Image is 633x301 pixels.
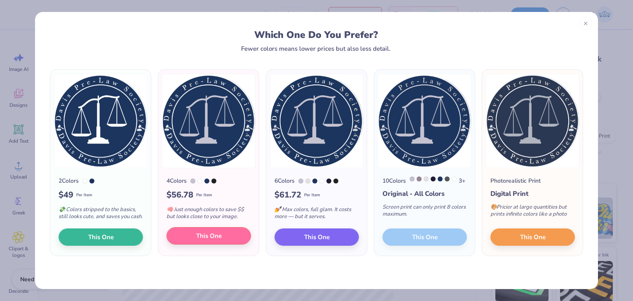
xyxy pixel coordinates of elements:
span: 💸 [59,206,65,213]
div: Original - All Colors [382,189,467,199]
span: Per Item [304,192,320,198]
div: White [319,179,324,183]
div: Pricier at large quantities but prints infinite colors like a photo [490,199,575,226]
div: 4 Colors [166,176,187,185]
div: 5305 C [190,179,195,183]
div: 276 C [431,176,436,181]
div: Digital Print [490,189,575,199]
div: Just enough colors to save $$ but looks close to your image. [166,201,251,228]
div: 6 Colors [274,176,295,185]
span: $ 49 [59,189,73,201]
img: 2 color option [54,74,148,168]
div: 663 C [305,179,310,183]
span: This One [520,233,546,242]
div: Max colors, full glam. It costs more — but it serves. [274,201,359,228]
div: 5305 C [410,176,415,181]
span: $ 61.72 [274,189,301,201]
span: This One [88,233,114,242]
div: 534 C [204,179,209,183]
div: White [452,176,457,181]
div: 534 C [89,179,94,183]
button: This One [490,228,575,246]
span: 🧠 [166,206,173,213]
div: White [197,179,202,183]
div: 5305 C [298,179,303,183]
div: White [82,179,87,183]
div: 3 + [410,176,465,185]
div: 7653 C [417,176,422,181]
div: Neutral Black C [333,179,338,183]
img: 6 color option [270,74,363,168]
span: This One [304,233,330,242]
span: $ 56.78 [166,189,193,201]
div: Cool Gray 11 C [445,176,450,181]
span: 🎨 [490,203,497,211]
img: 10 color option [377,74,471,168]
button: This One [274,228,359,246]
div: 276 C [326,179,331,183]
div: 10 Colors [382,176,406,185]
span: Per Item [76,192,92,198]
div: 534 C [312,179,317,183]
button: This One [166,227,251,245]
div: Fewer colors means lower prices but also less detail. [241,45,391,52]
button: This One [59,228,143,246]
div: 534 C [438,176,443,181]
div: Which One Do You Prefer? [58,29,575,40]
div: 663 C [424,176,429,181]
span: 💅 [274,206,281,213]
span: Per Item [196,192,212,198]
div: 2 Colors [59,176,79,185]
img: Photorealistic preview [485,74,579,168]
img: 4 color option [162,74,256,168]
div: Colors stripped to the basics, still looks cute, and saves you cash. [59,201,143,228]
span: This One [196,231,222,241]
div: Screen print can only print 8 colors maximum. [382,199,467,226]
div: Neutral Black C [211,179,216,183]
div: Photorealistic Print [490,176,541,185]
